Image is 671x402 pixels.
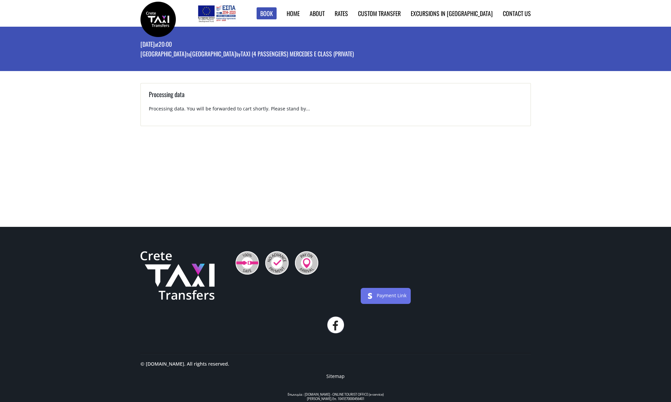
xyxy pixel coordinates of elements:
[295,251,318,275] img: Pay On Arrival
[326,373,345,379] a: Sitemap
[140,50,354,59] p: [GEOGRAPHIC_DATA] [GEOGRAPHIC_DATA] Taxi (4 passengers) Mercedes E Class (private)
[155,41,158,48] small: at
[236,50,241,58] small: by
[149,105,523,118] p: Processing data. You will be forwarded to cart shortly. Please stand by...
[365,291,375,301] img: stripe
[257,7,277,20] a: Book
[140,40,354,50] p: [DATE] 20:00
[310,9,325,18] a: About
[140,251,215,300] img: Crete Taxi Transfers
[149,90,523,105] h3: Processing data
[335,9,348,18] a: Rates
[287,9,300,18] a: Home
[411,9,493,18] a: Excursions in [GEOGRAPHIC_DATA]
[358,9,401,18] a: Custom Transfer
[140,15,176,22] a: Crete Taxi Transfers | Booking page | Crete Taxi Transfers
[140,361,229,373] p: © [DOMAIN_NAME]. All rights reserved.
[327,317,344,333] a: facebook
[265,251,289,275] img: No Advance Payment
[236,251,259,275] img: 100% Safe
[187,50,190,58] small: to
[503,9,531,18] a: Contact us
[140,2,176,37] img: Crete Taxi Transfers | Booking page | Crete Taxi Transfers
[197,3,237,23] img: e-bannersEUERDF180X90.jpg
[377,292,406,299] a: Payment Link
